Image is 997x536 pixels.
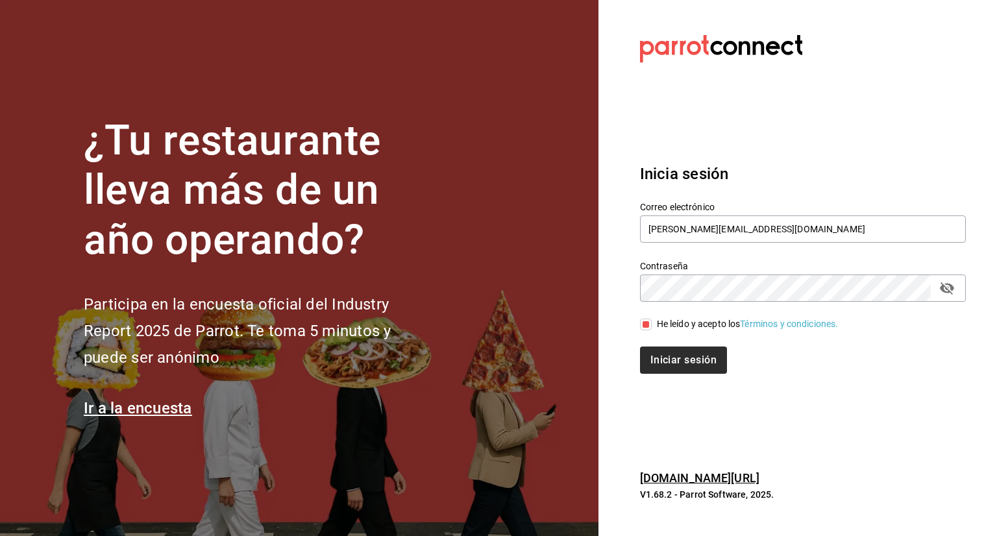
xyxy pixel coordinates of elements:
[640,215,966,243] input: Ingresa tu correo electrónico
[740,319,838,329] a: Términos y condiciones.
[84,399,192,417] a: Ir a la encuesta
[640,488,966,501] p: V1.68.2 - Parrot Software, 2025.
[84,116,434,265] h1: ¿Tu restaurante lleva más de un año operando?
[936,277,958,299] button: passwordField
[84,291,434,371] h2: Participa en la encuesta oficial del Industry Report 2025 de Parrot. Te toma 5 minutos y puede se...
[640,162,966,186] h3: Inicia sesión
[640,261,966,270] label: Contraseña
[657,317,839,331] div: He leído y acepto los
[640,471,759,485] a: [DOMAIN_NAME][URL]
[640,202,966,211] label: Correo electrónico
[640,347,727,374] button: Iniciar sesión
